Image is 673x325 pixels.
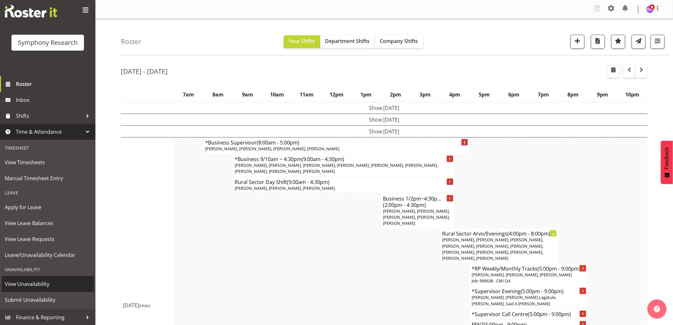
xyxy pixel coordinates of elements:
a: Submit Unavailability [2,292,94,308]
span: View Leave Balances [5,218,91,228]
th: 4pm [440,88,470,102]
img: help-xxl-2.png [654,306,660,312]
span: View Timesheets [5,158,91,167]
h2: [DATE] - [DATE] [121,67,168,75]
span: View Unavailability [5,279,91,289]
span: Company Shifts [380,38,418,45]
a: Manual Timesheet Entry [2,170,94,186]
h4: Business 1/2pm~4:30p... [383,195,453,208]
span: Submit Unavailability [5,295,91,305]
h4: *Supervisor Call Centre [472,311,586,317]
button: Company Shifts [375,35,423,48]
th: 3pm [411,88,440,102]
span: (5:00pm - 9:00pm) [528,311,571,318]
th: 2pm [381,88,410,102]
h4: *Business 9/10am ~ 4:30pm [235,156,453,162]
span: (4:00pm - 8:00pm) [507,230,550,237]
div: Unavailability [2,263,94,276]
span: (9:00am - 4:30pm) [302,156,344,163]
h4: *Business Supervisor [205,139,468,146]
button: Add a new shift [571,35,585,49]
button: Filter Shifts [651,35,665,49]
span: [PERSON_NAME], [PERSON_NAME], [PERSON_NAME], [PERSON_NAME], [PERSON_NAME], [PERSON_NAME], [PERSON... [442,237,543,261]
td: Show [DATE] [121,114,648,126]
span: (9:00am - 4:30pm) [287,179,330,186]
a: View Leave Balances [2,215,94,231]
th: 1pm [351,88,381,102]
th: 8pm [559,88,588,102]
h4: Rural Sector Day Shift [235,179,453,185]
span: Inbox [16,95,92,105]
td: Show [DATE] [121,102,648,114]
h4: Rural Sector Arvo/Evenings [442,230,556,237]
button: Highlight an important date within the roster. [611,35,625,49]
h4: Roster [121,38,141,45]
div: Symphony Research [18,38,78,47]
span: [PERSON_NAME], [PERSON_NAME]-Lagatule, [PERSON_NAME], Said A [PERSON_NAME] [472,294,556,306]
button: Department Shifts [320,35,375,48]
span: Your Shifts [289,38,315,45]
th: 6pm [499,88,529,102]
span: [PERSON_NAME], [PERSON_NAME], [PERSON_NAME], [PERSON_NAME], [PERSON_NAME] [383,208,450,226]
span: (Hide) [139,303,150,308]
span: Apply for Leave [5,202,91,212]
td: Show [DATE] [121,126,648,138]
th: 9am [233,88,262,102]
img: hitesh-makan1261.jpg [646,5,654,13]
button: Send a list of all shifts for the selected filtered period to all rostered employees. [632,35,646,49]
span: Shifts [16,111,83,121]
span: Time & Attendance [16,127,83,137]
span: (5:00pm - 9:00pm) [538,265,580,272]
span: [PERSON_NAME], [PERSON_NAME], [PERSON_NAME] [235,185,335,191]
span: Manual Timesheet Entry [5,173,91,183]
th: 10pm [618,88,648,102]
button: Download a PDF of the roster according to the set date range. [591,35,605,49]
button: Feedback - Show survey [661,141,673,184]
a: Leave/Unavailability Calendar [2,247,94,263]
span: Finance & Reporting [16,313,83,322]
th: 5pm [470,88,499,102]
th: 11am [292,88,322,102]
th: 9pm [588,88,618,102]
span: Department Shifts [325,38,370,45]
span: Leave/Unavailability Calendar [5,250,91,260]
span: View Leave Requests [5,234,91,244]
button: Your Shifts [284,35,320,48]
th: 7am [174,88,203,102]
th: 12pm [322,88,351,102]
span: [PERSON_NAME], [PERSON_NAME], [PERSON_NAME], [PERSON_NAME], [PERSON_NAME], [PERSON_NAME], [PERSON... [235,162,438,174]
div: Leave [2,186,94,199]
th: 10am [262,88,292,102]
a: View Unavailability [2,276,94,292]
span: [PERSON_NAME], [PERSON_NAME], [PERSON_NAME], [PERSON_NAME] [205,146,340,152]
span: [PERSON_NAME], [PERSON_NAME], [PERSON_NAME] [472,272,572,278]
span: (2:00pm - 4:30pm) [383,201,426,208]
th: 8am [203,88,233,102]
span: (8:00am - 5:00pm) [257,139,300,146]
th: 7pm [529,88,559,102]
img: Rosterit website logo [5,5,57,18]
a: Apply for Leave [2,199,94,215]
h4: *RP Weekly/Monthly Tracks [472,265,586,272]
a: View Leave Requests [2,231,94,247]
button: Select a specific date within the roster. [607,65,620,78]
span: Roster [16,79,92,89]
span: Feedback [664,147,670,169]
div: Timesheet [2,141,94,154]
h4: *Supervisor Evening [472,288,586,294]
span: (5:00pm - 9:00pm) [521,288,564,295]
a: View Timesheets [2,154,94,170]
p: Job: 990638 - CMI Q4 [472,278,586,284]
